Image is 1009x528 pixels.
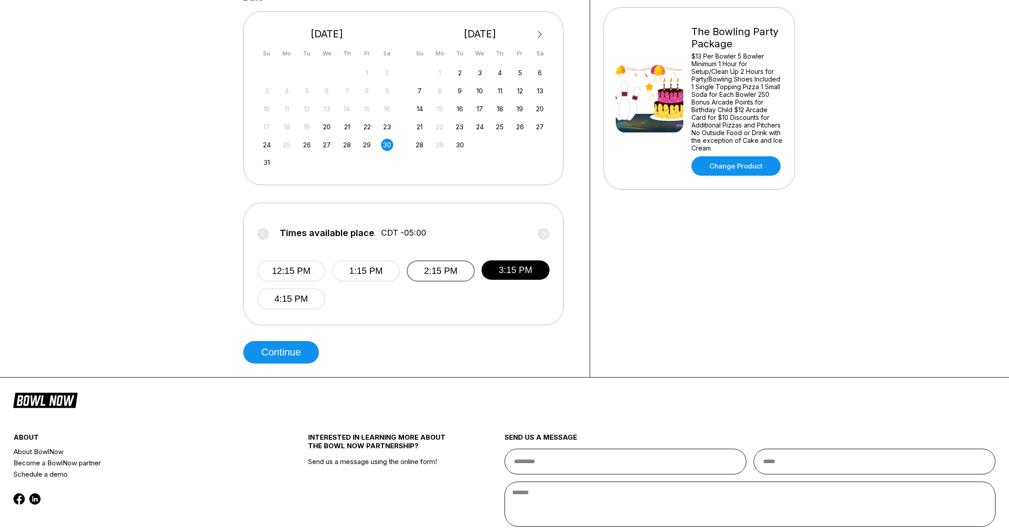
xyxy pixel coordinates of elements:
a: About BowlNow [14,446,259,457]
div: We [321,47,333,59]
div: Not available Monday, August 18th, 2025 [281,121,293,133]
div: Choose Tuesday, September 30th, 2025 [454,139,466,151]
a: Become a BowlNow partner [14,457,259,469]
div: Choose Tuesday, September 23rd, 2025 [454,121,466,133]
div: Not available Tuesday, August 5th, 2025 [301,85,313,97]
div: Su [414,47,426,59]
div: Fr [514,47,526,59]
div: Choose Thursday, September 11th, 2025 [494,85,506,97]
div: INTERESTED IN LEARNING MORE ABOUT THE BOWL NOW PARTNERSHIP? [308,433,455,457]
div: Not available Monday, September 15th, 2025 [434,103,446,115]
div: Choose Tuesday, September 2nd, 2025 [454,67,466,79]
img: The Bowling Party Package [616,65,683,132]
div: Not available Thursday, August 14th, 2025 [341,103,353,115]
button: 12:15 PM [257,260,325,282]
div: Choose Wednesday, August 20th, 2025 [321,121,333,133]
div: Not available Sunday, August 10th, 2025 [261,103,273,115]
div: Not available Monday, August 11th, 2025 [281,103,293,115]
div: Not available Sunday, August 3rd, 2025 [261,85,273,97]
button: 3:15 PM [482,260,550,280]
button: Continue [243,341,319,364]
div: Choose Wednesday, August 27th, 2025 [321,139,333,151]
button: 2:15 PM [407,260,475,282]
div: We [474,47,486,59]
a: Change Product [691,156,781,176]
div: Choose Wednesday, September 3rd, 2025 [474,67,486,79]
div: Not available Monday, September 1st, 2025 [434,67,446,79]
div: Choose Thursday, August 21st, 2025 [341,121,353,133]
div: Fr [361,47,373,59]
div: Th [341,47,353,59]
div: Choose Wednesday, September 24th, 2025 [474,121,486,133]
div: Choose Thursday, September 4th, 2025 [494,67,506,79]
div: Not available Friday, August 1st, 2025 [361,67,373,79]
div: Choose Thursday, September 18th, 2025 [494,103,506,115]
div: Tu [454,47,466,59]
div: Choose Sunday, September 21st, 2025 [414,121,426,133]
div: Choose Friday, August 22nd, 2025 [361,121,373,133]
div: Choose Sunday, August 31st, 2025 [261,156,273,168]
div: Choose Wednesday, September 10th, 2025 [474,85,486,97]
div: about [14,433,259,446]
div: Mo [281,47,293,59]
div: Sa [381,47,393,59]
div: Choose Thursday, September 25th, 2025 [494,121,506,133]
div: The Bowling Party Package [691,26,783,50]
div: Choose Friday, September 5th, 2025 [514,67,526,79]
div: Choose Tuesday, September 9th, 2025 [454,85,466,97]
div: Choose Friday, September 26th, 2025 [514,121,526,133]
div: Not available Saturday, August 2nd, 2025 [381,67,393,79]
div: Choose Friday, September 19th, 2025 [514,103,526,115]
div: Th [494,47,506,59]
div: Choose Friday, September 12th, 2025 [514,85,526,97]
div: Not available Saturday, August 9th, 2025 [381,85,393,97]
a: Schedule a demo [14,469,259,480]
button: 1:15 PM [332,260,400,282]
div: Choose Saturday, September 27th, 2025 [534,121,546,133]
div: Not available Friday, August 8th, 2025 [361,85,373,97]
div: Not available Tuesday, August 19th, 2025 [301,121,313,133]
div: Not available Monday, September 8th, 2025 [434,85,446,97]
div: Choose Saturday, August 30th, 2025 [381,139,393,151]
div: Choose Saturday, August 23rd, 2025 [381,121,393,133]
div: [DATE] [410,28,550,40]
div: Su [261,47,273,59]
div: Sa [534,47,546,59]
div: Choose Sunday, August 24th, 2025 [261,139,273,151]
div: Choose Sunday, September 28th, 2025 [414,139,426,151]
div: Mo [434,47,446,59]
span: CDT -05:00 [381,228,426,238]
button: Next Month [533,27,547,42]
div: Not available Thursday, August 7th, 2025 [341,85,353,97]
div: Not available Saturday, August 16th, 2025 [381,103,393,115]
div: Not available Monday, August 4th, 2025 [281,85,293,97]
div: Choose Friday, August 29th, 2025 [361,139,373,151]
div: Not available Monday, August 25th, 2025 [281,139,293,151]
div: Choose Saturday, September 13th, 2025 [534,85,546,97]
div: Choose Saturday, September 6th, 2025 [534,67,546,79]
div: Not available Friday, August 15th, 2025 [361,103,373,115]
div: month 2025-09 [413,66,548,151]
div: Not available Monday, September 22nd, 2025 [434,121,446,133]
div: Choose Thursday, August 28th, 2025 [341,139,353,151]
div: Not available Tuesday, August 12th, 2025 [301,103,313,115]
button: 4:15 PM [257,288,325,310]
div: [DATE] [257,28,397,40]
div: Choose Sunday, September 7th, 2025 [414,85,426,97]
div: month 2025-08 [259,66,395,169]
div: Choose Sunday, September 14th, 2025 [414,103,426,115]
div: Tu [301,47,313,59]
div: $13 Per Bowler 5 Bowler Minimum 1 Hour for Setup/Clean Up 2 Hours for Party/Bowling Shoes Include... [691,52,783,152]
div: Choose Tuesday, September 16th, 2025 [454,103,466,115]
div: Choose Saturday, September 20th, 2025 [534,103,546,115]
div: Choose Tuesday, August 26th, 2025 [301,139,313,151]
span: Times available place [280,228,374,238]
div: Not available Wednesday, August 13th, 2025 [321,103,333,115]
div: Not available Wednesday, August 6th, 2025 [321,85,333,97]
div: send us a message [504,433,995,449]
div: Not available Sunday, August 17th, 2025 [261,121,273,133]
div: Not available Monday, September 29th, 2025 [434,139,446,151]
div: Choose Wednesday, September 17th, 2025 [474,103,486,115]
